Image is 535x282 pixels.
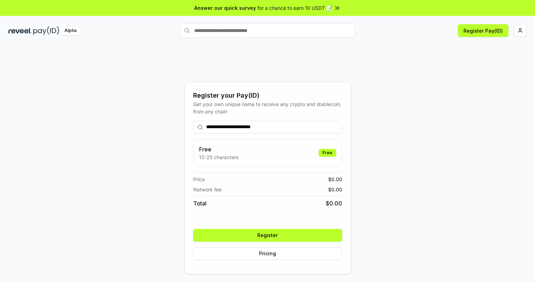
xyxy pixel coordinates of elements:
[193,247,342,260] button: Pricing
[193,100,342,115] div: Get your own unique name to receive any crypto and stablecoin, from any chain
[199,153,238,161] p: 13-25 characters
[61,26,80,35] div: Alpha
[33,26,59,35] img: pay_id
[458,24,508,37] button: Register Pay(ID)
[193,91,342,100] div: Register your Pay(ID)
[328,176,342,183] span: $ 0.00
[257,4,332,12] span: for a chance to earn 10 USDT 📝
[193,176,205,183] span: Price
[193,186,222,193] span: Network fee
[326,199,342,208] span: $ 0.00
[193,229,342,242] button: Register
[199,145,238,153] h3: Free
[319,149,336,157] div: Free
[193,199,206,208] span: Total
[8,26,32,35] img: reveel_dark
[328,186,342,193] span: $ 0.00
[194,4,256,12] span: Answer our quick survey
